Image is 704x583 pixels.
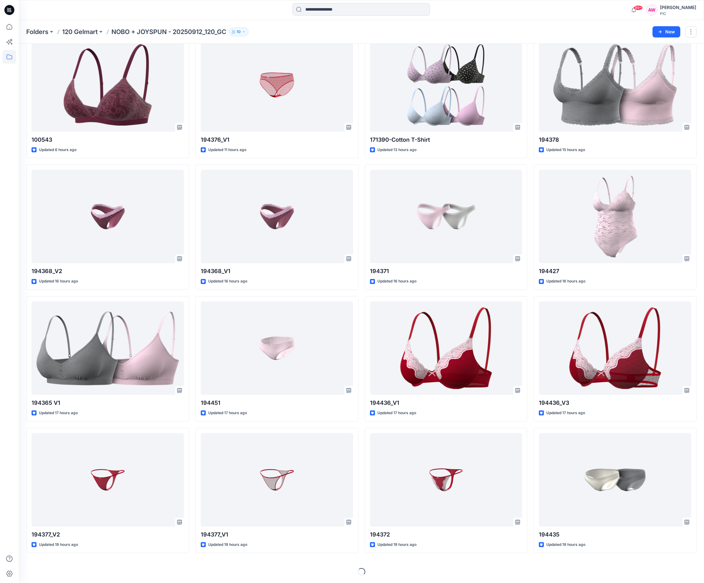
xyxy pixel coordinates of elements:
[32,38,184,131] a: 100543
[539,38,691,131] a: 194378
[39,541,78,548] p: Updated 19 hours ago
[201,135,353,144] p: 194376_V1
[32,530,184,539] p: 194377_V2
[201,170,353,263] a: 194368_V1
[32,433,184,527] a: 194377_V2
[539,301,691,395] a: 194436_V3
[201,38,353,131] a: 194376_V1
[39,278,78,285] p: Updated 16 hours ago
[377,147,416,153] p: Updated 13 hours ago
[32,170,184,263] a: 194368_V2
[201,399,353,407] p: 194451
[26,27,48,36] a: Folders
[539,135,691,144] p: 194378
[32,135,184,144] p: 100543
[370,267,522,276] p: 194371
[62,27,98,36] a: 120 Gelmart
[208,541,247,548] p: Updated 19 hours ago
[539,530,691,539] p: 194435
[539,433,691,527] a: 194435
[633,5,643,10] span: 99+
[32,267,184,276] p: 194368_V2
[660,11,696,16] div: PIC
[377,541,416,548] p: Updated 19 hours ago
[370,301,522,395] a: 194436_V1
[539,267,691,276] p: 194427
[32,399,184,407] p: 194365 V1
[377,278,416,285] p: Updated 16 hours ago
[39,147,76,153] p: Updated 6 hours ago
[32,301,184,395] a: 194365 V1
[652,26,680,37] button: New
[660,4,696,11] div: [PERSON_NAME]
[539,399,691,407] p: 194436_V3
[370,170,522,263] a: 194371
[539,170,691,263] a: 194427
[546,410,585,416] p: Updated 17 hours ago
[646,4,657,16] div: AW
[201,433,353,527] a: 194377_V1
[370,530,522,539] p: 194372
[208,410,247,416] p: Updated 17 hours ago
[208,278,247,285] p: Updated 16 hours ago
[370,433,522,527] a: 194372
[546,278,585,285] p: Updated 16 hours ago
[208,147,246,153] p: Updated 11 hours ago
[370,135,522,144] p: 171390-Cotton T-Shirt
[201,301,353,395] a: 194451
[370,38,522,131] a: 171390-Cotton T-Shirt
[237,28,241,35] p: 10
[377,410,416,416] p: Updated 17 hours ago
[111,27,226,36] p: NOBO + JOYSPUN - 20250912_120_GC
[229,27,249,36] button: 10
[201,267,353,276] p: 194368_V1
[370,399,522,407] p: 194436_V1
[546,147,585,153] p: Updated 15 hours ago
[546,541,585,548] p: Updated 19 hours ago
[39,410,78,416] p: Updated 17 hours ago
[201,530,353,539] p: 194377_V1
